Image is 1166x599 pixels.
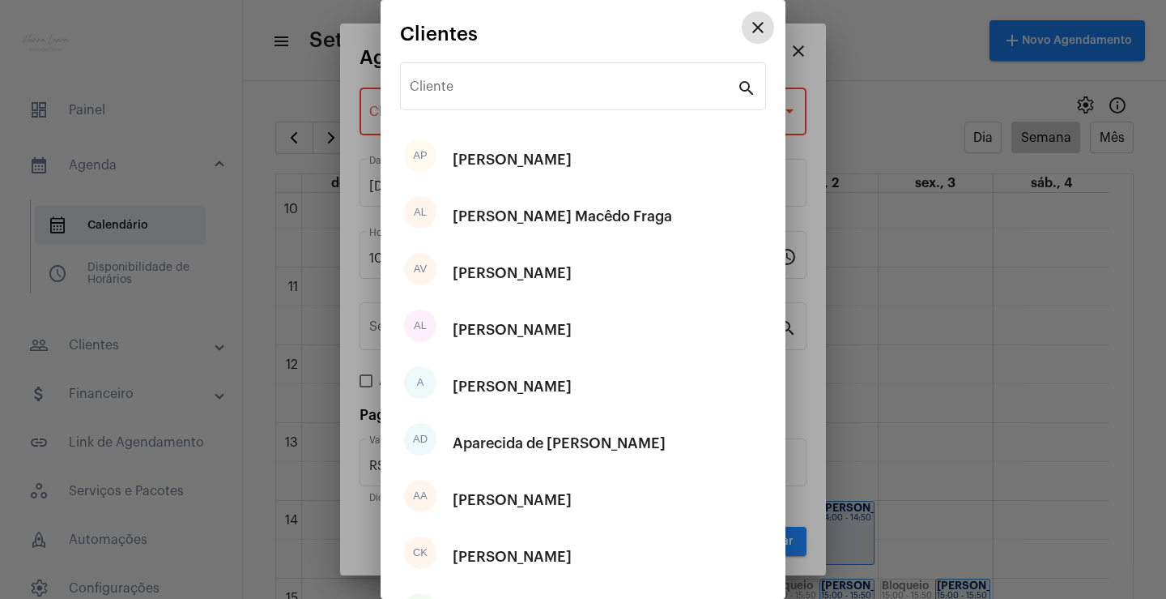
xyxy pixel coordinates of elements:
div: [PERSON_NAME] [453,362,572,411]
mat-icon: close [748,18,768,37]
div: AP [404,139,436,172]
div: AL [404,310,436,342]
div: [PERSON_NAME] [453,476,572,524]
div: [PERSON_NAME] [453,306,572,354]
span: Clientes [400,24,478,45]
div: [PERSON_NAME] Macêdo Fraga [453,192,672,241]
div: [PERSON_NAME] [453,249,572,297]
div: [PERSON_NAME] [453,533,572,581]
div: CK [404,537,436,569]
div: [PERSON_NAME] [453,135,572,184]
div: A [404,366,436,399]
input: Pesquisar cliente [410,83,737,97]
div: AA [404,480,436,512]
div: Aparecida de [PERSON_NAME] [453,419,666,468]
div: AV [404,253,436,285]
div: AL [404,196,436,229]
mat-icon: search [737,78,756,97]
div: AD [404,423,436,456]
